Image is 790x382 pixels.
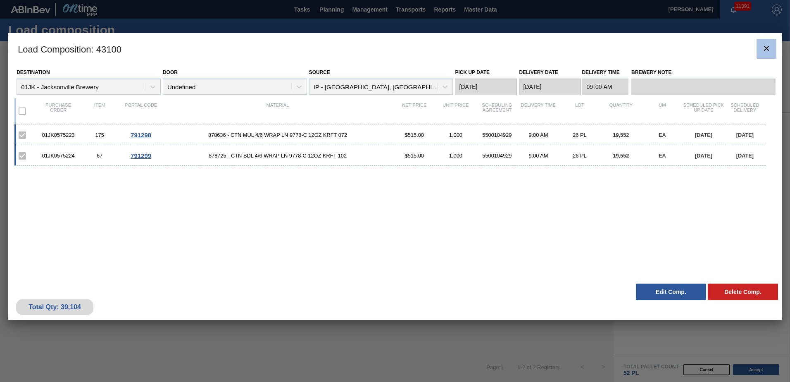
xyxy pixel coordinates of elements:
span: EA [659,132,666,138]
span: [DATE] [736,153,754,159]
label: Source [309,69,330,75]
div: Quantity [600,103,642,120]
div: Total Qty: 39,104 [22,303,87,311]
input: mm/dd/yyyy [455,79,517,95]
div: Go to Order [120,152,162,159]
div: 5500104929 [476,153,518,159]
label: Delivery Time [582,67,628,79]
span: [DATE] [736,132,754,138]
div: 26 PL [559,132,600,138]
div: 9:00 AM [518,132,559,138]
div: 01JK0575223 [38,132,79,138]
div: 01JK0575224 [38,153,79,159]
div: Delivery Time [518,103,559,120]
div: Scheduled Delivery [724,103,766,120]
div: Material [162,103,394,120]
label: Brewery Note [631,67,776,79]
span: 878725 - CTN BDL 4/6 WRAP LN 9778-C 12OZ KRFT 102 [162,153,394,159]
h3: Load Composition : 43100 [8,33,782,64]
div: 67 [79,153,120,159]
div: 1,000 [435,153,476,159]
span: 878636 - CTN MUL 4/6 WRAP LN 9778-C 12OZ KRFT 072 [162,132,394,138]
div: 175 [79,132,120,138]
span: 19,552 [613,153,629,159]
div: Purchase order [38,103,79,120]
span: 791298 [131,131,151,138]
span: [DATE] [695,132,712,138]
div: 26 PL [559,153,600,159]
span: 19,552 [613,132,629,138]
label: Door [163,69,178,75]
div: Net Price [394,103,435,120]
div: Item [79,103,120,120]
span: [DATE] [695,153,712,159]
div: Scheduling Agreement [476,103,518,120]
label: Delivery Date [519,69,558,75]
div: Portal code [120,103,162,120]
span: 791299 [131,152,151,159]
div: 9:00 AM [518,153,559,159]
div: Scheduled Pick up Date [683,103,724,120]
span: EA [659,153,666,159]
div: Unit Price [435,103,476,120]
div: $515.00 [394,132,435,138]
label: Pick up Date [455,69,490,75]
div: 5500104929 [476,132,518,138]
button: Edit Comp. [636,284,706,300]
input: mm/dd/yyyy [519,79,581,95]
div: Go to Order [120,131,162,138]
div: Lot [559,103,600,120]
label: Destination [17,69,50,75]
div: $515.00 [394,153,435,159]
div: UM [642,103,683,120]
button: Delete Comp. [708,284,778,300]
div: 1,000 [435,132,476,138]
